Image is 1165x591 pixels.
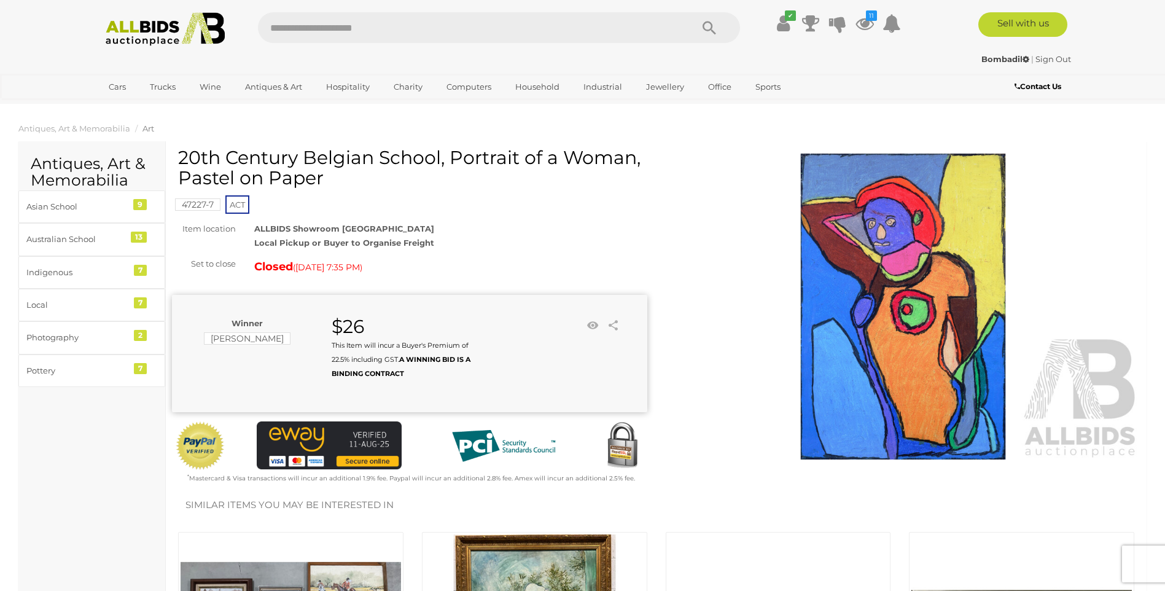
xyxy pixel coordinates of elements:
[257,421,402,470] img: eWAY Payment Gateway
[26,200,128,214] div: Asian School
[133,199,147,210] div: 9
[575,77,630,97] a: Industrial
[18,190,165,223] a: Asian School 9
[134,265,147,276] div: 7
[866,10,877,21] i: 11
[232,318,263,328] b: Winner
[1015,82,1061,91] b: Contact Us
[747,77,789,97] a: Sports
[134,330,147,341] div: 2
[225,195,249,214] span: ACT
[204,332,290,345] mark: [PERSON_NAME]
[185,500,1127,511] h2: Similar items you may be interested in
[507,77,567,97] a: Household
[855,12,874,34] a: 11
[774,12,793,34] a: ✔
[26,331,128,345] div: Photography
[26,232,128,246] div: Australian School
[679,12,740,43] button: Search
[666,154,1141,460] img: 20th Century Belgian School, Portrait of a Woman, Pastel on Paper
[332,355,470,378] b: A WINNING BID IS A BINDING CONTRACT
[1015,80,1064,93] a: Contact Us
[101,77,134,97] a: Cars
[142,123,154,133] a: Art
[18,289,165,321] a: Local 7
[700,77,739,97] a: Office
[18,223,165,256] a: Australian School 13
[1035,54,1071,64] a: Sign Out
[293,262,362,272] span: ( )
[254,224,434,233] strong: ALLBIDS Showroom [GEOGRAPHIC_DATA]
[18,123,130,133] a: Antiques, Art & Memorabilia
[178,147,644,188] h1: 20th Century Belgian School, Portrait of a Woman, Pastel on Paper
[101,97,204,117] a: [GEOGRAPHIC_DATA]
[598,421,647,471] img: Secured by Rapid SSL
[26,364,128,378] div: Pottery
[332,341,470,378] small: This Item will incur a Buyer's Premium of 22.5% including GST.
[131,232,147,243] div: 13
[192,77,229,97] a: Wine
[785,10,796,21] i: ✔
[584,316,602,335] li: Watch this item
[981,54,1029,64] strong: Bombadil
[142,77,184,97] a: Trucks
[981,54,1031,64] a: Bombadil
[134,363,147,374] div: 7
[175,198,220,211] mark: 47227-7
[31,155,153,189] h2: Antiques, Art & Memorabilia
[18,321,165,354] a: Photography 2
[163,257,245,271] div: Set to close
[175,200,220,209] a: 47227-7
[99,12,232,46] img: Allbids.com.au
[134,297,147,308] div: 7
[18,354,165,387] a: Pottery 7
[237,77,310,97] a: Antiques & Art
[175,421,225,471] img: Official PayPal Seal
[26,298,128,312] div: Local
[254,260,293,273] strong: Closed
[332,315,364,338] strong: $26
[638,77,692,97] a: Jewellery
[1031,54,1034,64] span: |
[254,238,434,248] strong: Local Pickup or Buyer to Organise Freight
[18,256,165,289] a: Indigenous 7
[318,77,378,97] a: Hospitality
[438,77,499,97] a: Computers
[163,222,245,236] div: Item location
[295,262,360,273] span: [DATE] 7:35 PM
[978,12,1067,37] a: Sell with us
[187,474,635,482] small: Mastercard & Visa transactions will incur an additional 1.9% fee. Paypal will incur an additional...
[386,77,431,97] a: Charity
[26,265,128,280] div: Indigenous
[442,421,565,471] img: PCI DSS compliant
